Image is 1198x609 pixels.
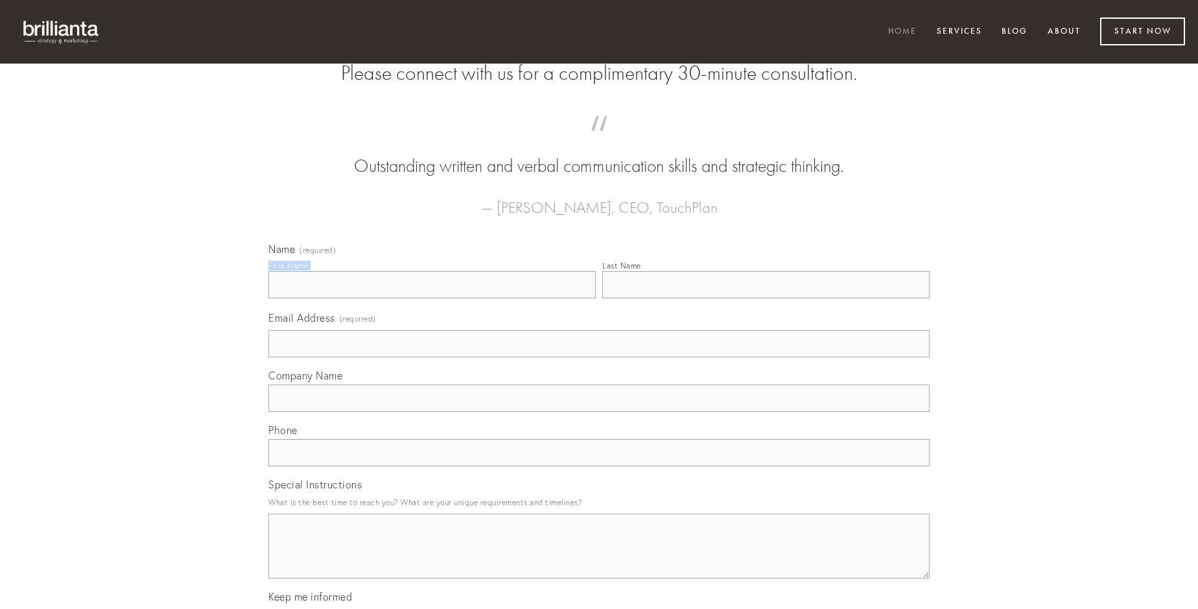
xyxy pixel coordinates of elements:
[880,21,925,43] a: Home
[299,246,336,254] span: (required)
[289,128,909,179] blockquote: Outstanding written and verbal communication skills and strategic thinking.
[289,128,909,154] span: “
[268,590,352,603] span: Keep me informed
[928,21,991,43] a: Services
[268,494,930,511] p: What is the best time to reach you? What are your unique requirements and timelines?
[13,13,110,51] img: brillianta - research, strategy, marketing
[268,369,342,382] span: Company Name
[602,261,641,270] div: Last Name
[340,310,376,328] span: (required)
[268,424,298,436] span: Phone
[1100,18,1185,45] a: Start Now
[1039,21,1089,43] a: About
[268,261,308,270] div: First Name
[268,243,295,256] span: Name
[289,179,909,221] figcaption: — [PERSON_NAME], CEO, TouchPlan
[268,311,335,324] span: Email Address
[993,21,1036,43] a: Blog
[268,478,362,491] span: Special Instructions
[268,61,930,86] h2: Please connect with us for a complimentary 30-minute consultation.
